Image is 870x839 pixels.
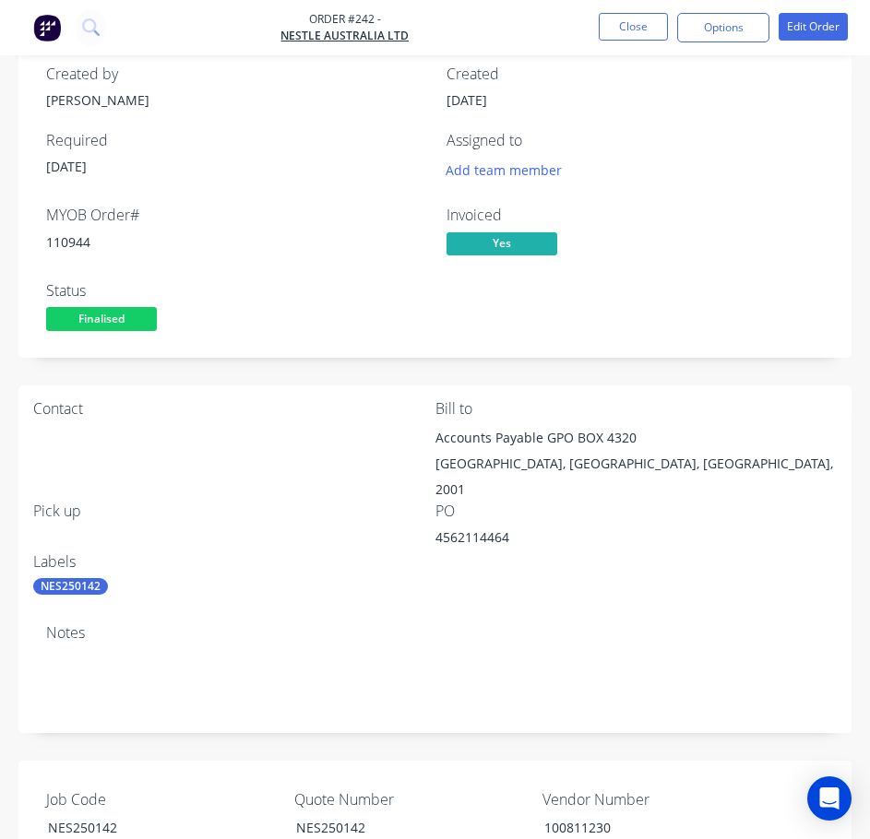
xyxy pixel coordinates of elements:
[435,527,666,553] div: 4562114464
[599,13,668,41] button: Close
[46,232,424,252] div: 110944
[294,788,525,810] label: Quote Number
[677,13,769,42] button: Options
[33,400,435,418] div: Contact
[46,307,157,335] button: Finalised
[33,14,61,41] img: Factory
[447,157,572,182] button: Add team member
[779,13,848,41] button: Edit Order
[280,11,409,28] span: Order #242 -
[807,776,852,821] div: Open Intercom Messenger
[46,624,824,642] div: Notes
[46,65,424,83] div: Created by
[435,425,838,502] div: Accounts Payable GPO BOX 4320[GEOGRAPHIC_DATA], [GEOGRAPHIC_DATA], [GEOGRAPHIC_DATA], 2001
[447,91,487,109] span: [DATE]
[542,788,773,810] label: Vendor Number
[435,400,838,418] div: Bill to
[435,451,838,502] div: [GEOGRAPHIC_DATA], [GEOGRAPHIC_DATA], [GEOGRAPHIC_DATA], 2001
[435,502,838,520] div: PO
[447,132,825,149] div: Assigned to
[46,90,424,110] div: [PERSON_NAME]
[46,207,424,224] div: MYOB Order #
[447,207,825,224] div: Invoiced
[33,502,435,520] div: Pick up
[33,578,108,595] div: NES250142
[280,28,409,44] a: Nestle Australia Ltd
[46,132,424,149] div: Required
[435,425,838,451] div: Accounts Payable GPO BOX 4320
[46,158,87,175] span: [DATE]
[46,282,424,300] div: Status
[447,232,557,255] span: Yes
[447,65,825,83] div: Created
[435,157,571,182] button: Add team member
[33,553,435,571] div: Labels
[46,307,157,330] span: Finalised
[46,788,277,810] label: Job Code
